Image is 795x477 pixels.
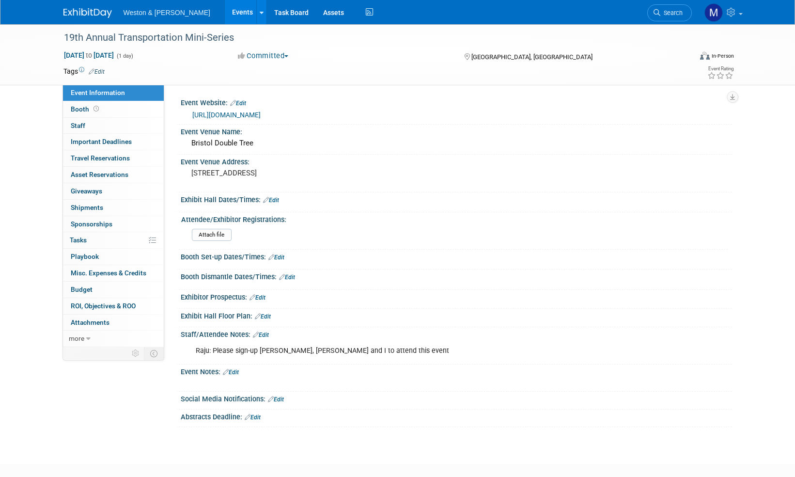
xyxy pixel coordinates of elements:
a: Travel Reservations [63,150,164,166]
div: Event Website: [181,95,732,108]
span: Asset Reservations [71,171,128,178]
a: Edit [255,313,271,320]
span: Sponsorships [71,220,112,228]
div: 19th Annual Transportation Mini-Series [61,29,677,47]
span: [GEOGRAPHIC_DATA], [GEOGRAPHIC_DATA] [471,53,592,61]
img: ExhibitDay [63,8,112,18]
span: Booth not reserved yet [92,105,101,112]
a: Event Information [63,85,164,101]
a: [URL][DOMAIN_NAME] [192,111,261,119]
a: Tasks [63,232,164,248]
div: Booth Set-up Dates/Times: [181,250,732,262]
a: Edit [268,254,284,261]
span: Attachments [71,318,109,326]
span: Playbook [71,253,99,260]
div: Exhibit Hall Floor Plan: [181,309,732,321]
div: In-Person [711,52,734,60]
span: Misc. Expenses & Credits [71,269,146,277]
a: Search [647,4,692,21]
span: Staff [71,122,85,129]
span: Giveaways [71,187,102,195]
a: Asset Reservations [63,167,164,183]
span: Event Information [71,89,125,96]
a: Misc. Expenses & Credits [63,265,164,281]
button: Committed [234,51,292,61]
div: Event Rating [707,66,733,71]
div: Staff/Attendee Notes: [181,327,732,340]
a: Booth [63,101,164,117]
a: Edit [279,274,295,281]
a: Edit [230,100,246,107]
div: Exhibitor Prospectus: [181,290,732,302]
span: Search [660,9,683,16]
a: Edit [89,68,105,75]
a: Important Deadlines [63,134,164,150]
img: Mary Ann Trujillo [704,3,723,22]
td: Personalize Event Tab Strip [127,347,144,360]
span: Travel Reservations [71,154,130,162]
a: Shipments [63,200,164,216]
a: Edit [253,332,269,338]
div: Raju: Please sign-up [PERSON_NAME], [PERSON_NAME] and I to attend this event [189,341,625,361]
a: Attachments [63,315,164,331]
div: Event Format [635,50,734,65]
a: Edit [249,294,265,301]
td: Toggle Event Tabs [144,347,164,360]
a: Sponsorships [63,216,164,232]
a: Edit [223,369,239,376]
a: Staff [63,118,164,134]
span: ROI, Objectives & ROO [71,302,136,310]
div: Event Venue Name: [181,125,732,137]
a: Budget [63,282,164,298]
span: [DATE] [DATE] [63,51,114,60]
span: Shipments [71,204,103,211]
div: Bristol Double Tree [188,136,725,151]
span: Tasks [70,236,87,244]
div: Attendee/Exhibitor Registrations: [181,212,728,224]
span: Booth [71,105,101,113]
a: Edit [263,197,279,204]
a: more [63,331,164,347]
div: Exhibit Hall Dates/Times: [181,192,732,205]
div: Event Venue Address: [181,155,732,167]
span: Important Deadlines [71,138,132,145]
div: Social Media Notifications: [181,392,732,404]
pre: [STREET_ADDRESS] [191,169,400,177]
a: Giveaways [63,183,164,199]
span: to [84,51,94,59]
span: more [69,334,84,342]
span: Budget [71,286,93,293]
a: ROI, Objectives & ROO [63,298,164,314]
a: Playbook [63,249,164,265]
div: Abstracts Deadline: [181,410,732,422]
td: Tags [63,66,105,76]
span: Weston & [PERSON_NAME] [124,9,210,16]
a: Edit [268,396,284,403]
img: Format-Inperson.png [700,52,710,60]
span: (1 day) [116,53,133,59]
div: Event Notes: [181,365,732,377]
a: Edit [245,414,261,421]
div: Booth Dismantle Dates/Times: [181,270,732,282]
